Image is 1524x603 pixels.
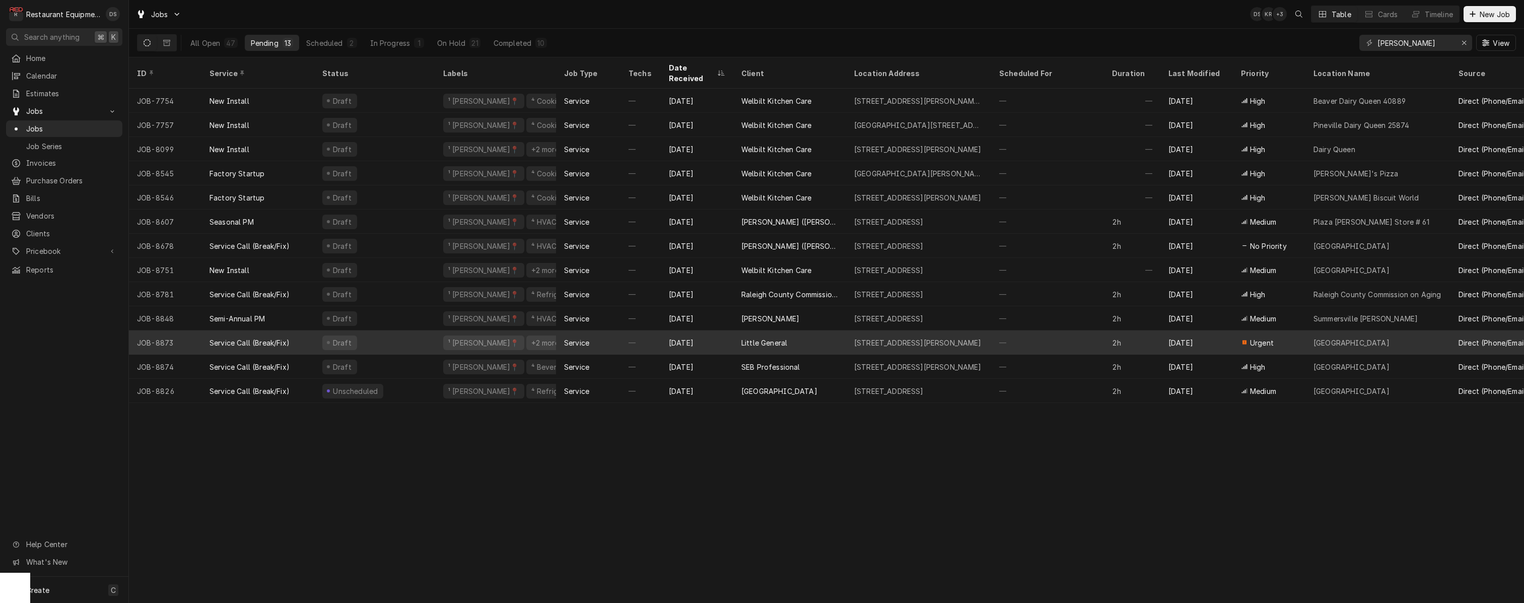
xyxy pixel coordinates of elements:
[854,265,924,276] div: [STREET_ADDRESS]
[661,210,733,234] div: [DATE]
[9,7,23,21] div: Restaurant Equipment Diagnostics's Avatar
[991,330,1104,355] div: —
[1112,68,1150,79] div: Duration
[629,68,653,79] div: Techs
[6,261,122,278] a: Reports
[854,96,983,106] div: [STREET_ADDRESS][PERSON_NAME][PERSON_NAME]
[447,241,520,251] div: ¹ [PERSON_NAME]📍
[991,210,1104,234] div: —
[564,313,589,324] div: Service
[1104,185,1160,210] div: —
[530,362,581,372] div: ⁴ Beverage ☕
[210,217,254,227] div: Seasonal PM
[1378,9,1398,20] div: Cards
[6,243,122,259] a: Go to Pricebook
[1291,6,1307,22] button: Open search
[370,38,410,48] div: In Progress
[210,241,290,251] div: Service Call (Break/Fix)
[26,71,117,81] span: Calendar
[661,185,733,210] div: [DATE]
[669,62,715,84] div: Date Received
[620,355,661,379] div: —
[1160,258,1233,282] div: [DATE]
[741,168,811,179] div: Welbilt Kitchen Care
[620,306,661,330] div: —
[1313,217,1429,227] div: Plaza [PERSON_NAME] Store # 61
[1104,282,1160,306] div: 2h
[530,386,594,396] div: ⁴ Refrigeration ❄️
[1377,35,1453,51] input: Keyword search
[661,161,733,185] div: [DATE]
[564,96,589,106] div: Service
[530,338,560,348] div: +2 more
[530,241,569,251] div: ⁴ HVAC 🌡️
[1273,7,1287,21] div: + 3
[537,38,544,48] div: 10
[620,234,661,258] div: —
[1478,9,1512,20] span: New Job
[1250,217,1276,227] span: Medium
[1250,192,1266,203] span: High
[991,379,1104,403] div: —
[854,120,983,130] div: [GEOGRAPHIC_DATA][STREET_ADDRESS]
[97,32,104,42] span: ⌘
[661,89,733,113] div: [DATE]
[210,386,290,396] div: Service Call (Break/Fix)
[129,306,201,330] div: JOB-8848
[6,138,122,155] a: Job Series
[111,32,116,42] span: K
[210,68,304,79] div: Service
[210,289,290,300] div: Service Call (Break/Fix)
[6,208,122,224] a: Vendors
[741,313,799,324] div: [PERSON_NAME]
[854,168,983,179] div: [GEOGRAPHIC_DATA][PERSON_NAME]
[1104,330,1160,355] div: 2h
[999,68,1094,79] div: Scheduled For
[1250,120,1266,130] span: High
[129,137,201,161] div: JOB-8099
[530,265,560,276] div: +2 more
[1160,89,1233,113] div: [DATE]
[210,192,264,203] div: Factory Startup
[1332,9,1351,20] div: Table
[564,362,589,372] div: Service
[1425,9,1453,20] div: Timeline
[1250,241,1287,251] span: No Priority
[564,338,589,348] div: Service
[991,113,1104,137] div: —
[1250,144,1266,155] span: High
[564,241,589,251] div: Service
[26,88,117,99] span: Estimates
[741,289,838,300] div: Raleigh County Commission on Aging
[447,362,520,372] div: ¹ [PERSON_NAME]📍
[564,192,589,203] div: Service
[1250,7,1264,21] div: Derek Stewart's Avatar
[530,289,594,300] div: ⁴ Refrigeration ❄️
[1313,289,1441,300] div: Raleigh County Commission on Aging
[447,120,520,130] div: ¹ [PERSON_NAME]📍
[1313,241,1390,251] div: [GEOGRAPHIC_DATA]
[26,557,116,567] span: What's New
[331,289,353,300] div: Draft
[251,38,279,48] div: Pending
[530,120,577,130] div: ⁴ Cooking 🔥
[26,53,117,63] span: Home
[1313,192,1419,203] div: [PERSON_NAME] Biscuit World
[6,172,122,189] a: Purchase Orders
[741,362,800,372] div: SEB Professional
[620,210,661,234] div: —
[129,89,201,113] div: JOB-7754
[1464,6,1516,22] button: New Job
[1313,68,1440,79] div: Location Name
[471,38,478,48] div: 21
[106,7,120,21] div: Derek Stewart's Avatar
[741,192,811,203] div: Welbilt Kitchen Care
[1250,96,1266,106] span: High
[151,9,168,20] span: Jobs
[1160,137,1233,161] div: [DATE]
[494,38,531,48] div: Completed
[1104,234,1160,258] div: 2h
[854,192,982,203] div: [STREET_ADDRESS][PERSON_NAME]
[129,234,201,258] div: JOB-8678
[1250,168,1266,179] span: High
